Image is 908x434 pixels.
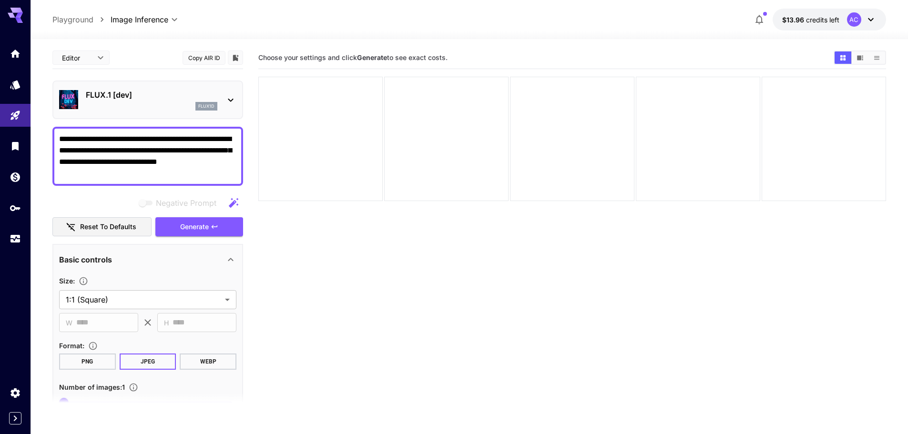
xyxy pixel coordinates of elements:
[10,48,21,60] div: Home
[9,412,21,424] button: Expand sidebar
[86,89,217,101] p: FLUX.1 [dev]
[183,51,225,65] button: Copy AIR ID
[164,317,169,328] span: H
[258,53,448,61] span: Choose your settings and click to see exact costs.
[155,217,243,237] button: Generate
[10,140,21,152] div: Library
[782,16,806,24] span: $13.96
[852,51,868,64] button: Show media in video view
[52,14,111,25] nav: breadcrumb
[10,387,21,399] div: Settings
[111,14,168,25] span: Image Inference
[198,103,214,110] p: flux1d
[59,85,236,114] div: FLUX.1 [dev]flux1d
[59,383,125,391] span: Number of images : 1
[75,276,92,286] button: Adjust the dimensions of the generated image by specifying its width and height in pixels, or sel...
[156,197,216,209] span: Negative Prompt
[59,277,75,285] span: Size :
[180,221,209,233] span: Generate
[10,233,21,245] div: Usage
[10,79,21,91] div: Models
[231,52,240,63] button: Add to library
[137,197,224,209] span: Negative prompts are not compatible with the selected model.
[357,53,387,61] b: Generate
[868,51,885,64] button: Show media in list view
[52,217,152,237] button: Reset to defaults
[66,294,221,305] span: 1:1 (Square)
[835,51,851,64] button: Show media in grid view
[10,110,21,121] div: Playground
[52,14,93,25] a: Playground
[59,353,116,370] button: PNG
[59,342,84,350] span: Format :
[66,317,72,328] span: W
[10,171,21,183] div: Wallet
[120,353,176,370] button: JPEG
[125,383,142,392] button: Specify how many images to generate in a single request. Each image generation will be charged se...
[847,12,861,27] div: AC
[84,341,102,351] button: Choose the file format for the output image.
[773,9,886,30] button: $13.96444AC
[59,254,112,265] p: Basic controls
[782,15,839,25] div: $13.96444
[180,353,236,370] button: WEBP
[834,50,886,65] div: Show media in grid viewShow media in video viewShow media in list view
[10,202,21,214] div: API Keys
[62,53,92,63] span: Editor
[59,248,236,271] div: Basic controls
[806,16,839,24] span: credits left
